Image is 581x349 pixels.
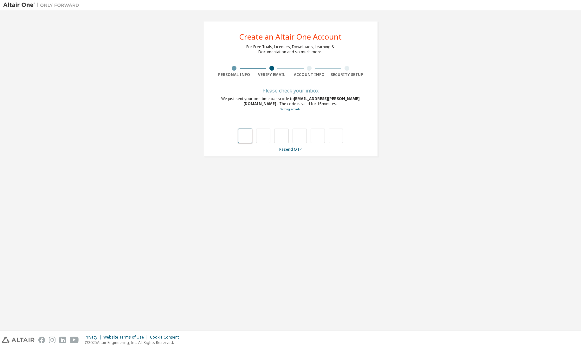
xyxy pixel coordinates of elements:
[291,72,328,77] div: Account Info
[59,337,66,343] img: linkedin.svg
[70,337,79,343] img: youtube.svg
[85,335,103,340] div: Privacy
[279,147,302,152] a: Resend OTP
[247,44,335,54] div: For Free Trials, Licenses, Downloads, Learning & Documentation and so much more.
[216,96,366,112] div: We just sent your one-time passcode to . The code is valid for 15 minutes.
[150,335,183,340] div: Cookie Consent
[38,337,45,343] img: facebook.svg
[2,337,35,343] img: altair_logo.svg
[103,335,150,340] div: Website Terms of Use
[328,72,366,77] div: Security Setup
[216,72,253,77] div: Personal Info
[244,96,360,106] span: [EMAIL_ADDRESS][PERSON_NAME][DOMAIN_NAME]
[281,107,300,111] a: Go back to the registration form
[49,337,55,343] img: instagram.svg
[85,340,183,345] p: © 2025 Altair Engineering, Inc. All Rights Reserved.
[253,72,291,77] div: Verify Email
[216,89,366,92] div: Please check your inbox
[239,33,342,41] div: Create an Altair One Account
[3,2,82,8] img: Altair One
